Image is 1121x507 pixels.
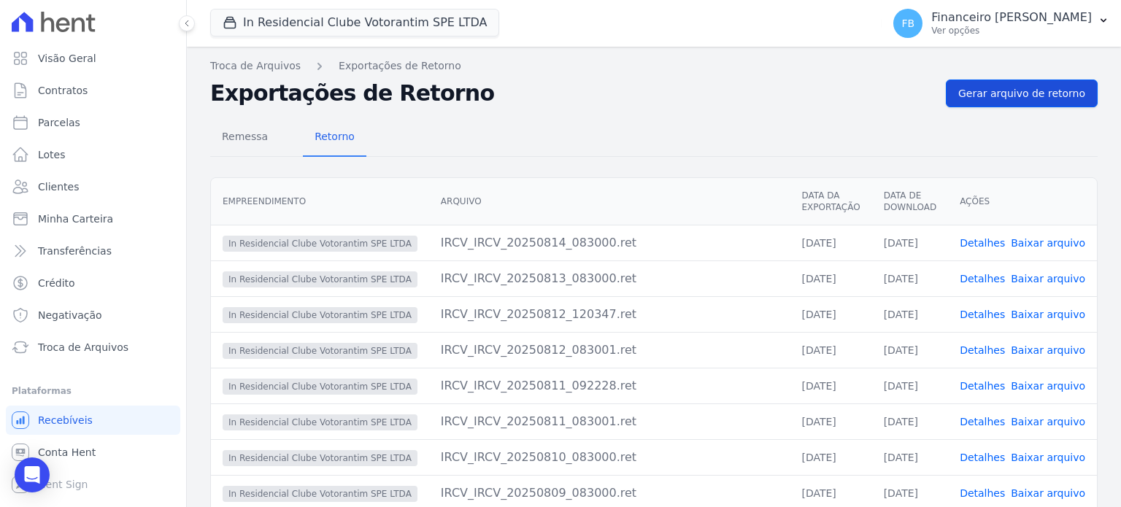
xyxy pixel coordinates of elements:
[931,25,1092,36] p: Ver opções
[223,414,417,430] span: In Residencial Clube Votorantim SPE LTDA
[6,406,180,435] a: Recebíveis
[6,140,180,169] a: Lotes
[1011,487,1085,499] a: Baixar arquivo
[223,486,417,502] span: In Residencial Clube Votorantim SPE LTDA
[946,80,1098,107] a: Gerar arquivo de retorno
[441,306,779,323] div: IRCV_IRCV_20250812_120347.ret
[303,119,366,157] a: Retorno
[6,172,180,201] a: Clientes
[790,368,871,403] td: [DATE]
[38,308,102,322] span: Negativação
[38,179,79,194] span: Clientes
[6,44,180,73] a: Visão Geral
[1011,380,1085,392] a: Baixar arquivo
[960,416,1005,427] a: Detalhes
[6,301,180,330] a: Negativação
[12,382,174,400] div: Plataformas
[931,10,1092,25] p: Financeiro [PERSON_NAME]
[790,178,871,225] th: Data da Exportação
[223,236,417,252] span: In Residencial Clube Votorantim SPE LTDA
[872,368,948,403] td: [DATE]
[6,236,180,266] a: Transferências
[210,58,301,74] a: Troca de Arquivos
[882,3,1121,44] button: FB Financeiro [PERSON_NAME] Ver opções
[6,108,180,137] a: Parcelas
[6,268,180,298] a: Crédito
[1011,452,1085,463] a: Baixar arquivo
[441,234,779,252] div: IRCV_IRCV_20250814_083000.ret
[339,58,461,74] a: Exportações de Retorno
[6,204,180,233] a: Minha Carteira
[15,457,50,492] div: Open Intercom Messenger
[6,76,180,105] a: Contratos
[1011,309,1085,320] a: Baixar arquivo
[1011,273,1085,285] a: Baixar arquivo
[223,271,417,287] span: In Residencial Clube Votorantim SPE LTDA
[223,307,417,323] span: In Residencial Clube Votorantim SPE LTDA
[429,178,790,225] th: Arquivo
[948,178,1097,225] th: Ações
[790,403,871,439] td: [DATE]
[872,332,948,368] td: [DATE]
[223,450,417,466] span: In Residencial Clube Votorantim SPE LTDA
[1011,237,1085,249] a: Baixar arquivo
[441,377,779,395] div: IRCV_IRCV_20250811_092228.ret
[306,122,363,151] span: Retorno
[960,309,1005,320] a: Detalhes
[872,403,948,439] td: [DATE]
[872,260,948,296] td: [DATE]
[790,225,871,260] td: [DATE]
[901,18,914,28] span: FB
[441,413,779,430] div: IRCV_IRCV_20250811_083001.ret
[960,487,1005,499] a: Detalhes
[38,244,112,258] span: Transferências
[872,178,948,225] th: Data de Download
[441,341,779,359] div: IRCV_IRCV_20250812_083001.ret
[790,296,871,332] td: [DATE]
[790,260,871,296] td: [DATE]
[958,86,1085,101] span: Gerar arquivo de retorno
[210,80,934,107] h2: Exportações de Retorno
[6,333,180,362] a: Troca de Arquivos
[960,452,1005,463] a: Detalhes
[441,484,779,502] div: IRCV_IRCV_20250809_083000.ret
[1011,344,1085,356] a: Baixar arquivo
[38,115,80,130] span: Parcelas
[38,51,96,66] span: Visão Geral
[441,270,779,287] div: IRCV_IRCV_20250813_083000.ret
[38,147,66,162] span: Lotes
[1011,416,1085,427] a: Baixar arquivo
[872,439,948,475] td: [DATE]
[38,212,113,226] span: Minha Carteira
[960,273,1005,285] a: Detalhes
[38,83,88,98] span: Contratos
[441,449,779,466] div: IRCV_IRCV_20250810_083000.ret
[210,9,499,36] button: In Residencial Clube Votorantim SPE LTDA
[790,332,871,368] td: [DATE]
[211,178,429,225] th: Empreendimento
[38,445,96,460] span: Conta Hent
[210,58,1098,74] nav: Breadcrumb
[223,343,417,359] span: In Residencial Clube Votorantim SPE LTDA
[960,237,1005,249] a: Detalhes
[223,379,417,395] span: In Residencial Clube Votorantim SPE LTDA
[872,225,948,260] td: [DATE]
[213,122,277,151] span: Remessa
[38,340,128,355] span: Troca de Arquivos
[790,439,871,475] td: [DATE]
[38,276,75,290] span: Crédito
[6,438,180,467] a: Conta Hent
[960,344,1005,356] a: Detalhes
[38,413,93,427] span: Recebíveis
[872,296,948,332] td: [DATE]
[960,380,1005,392] a: Detalhes
[210,119,280,157] a: Remessa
